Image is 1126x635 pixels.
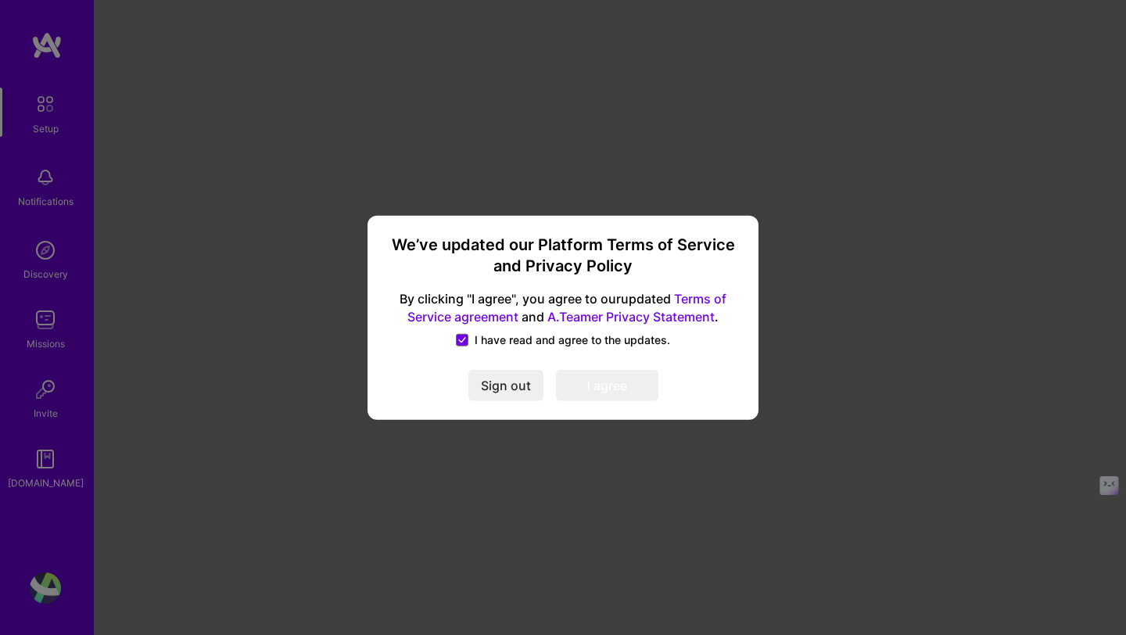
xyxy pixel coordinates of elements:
button: I agree [556,369,658,400]
span: By clicking "I agree", you agree to our updated and . [386,290,740,326]
a: A.Teamer Privacy Statement [547,308,715,324]
a: Terms of Service agreement [407,291,726,325]
span: I have read and agree to the updates. [475,332,670,347]
button: Sign out [468,369,543,400]
h3: We’ve updated our Platform Terms of Service and Privacy Policy [386,235,740,278]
